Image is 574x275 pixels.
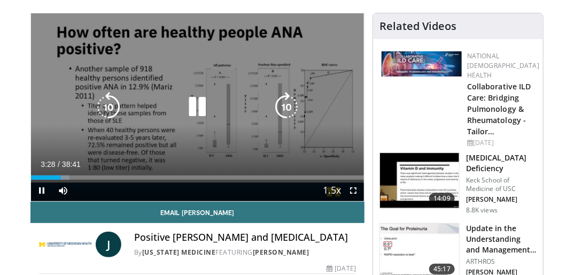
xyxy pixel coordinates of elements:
[142,248,216,257] a: [US_STATE] Medicine
[31,13,364,201] video-js: Video Player
[429,264,455,274] span: 45:17
[321,180,343,201] button: Playback Rate
[134,248,356,257] div: By FEATURING
[96,232,121,257] a: J
[30,202,364,223] a: Email [PERSON_NAME]
[31,175,364,180] div: Progress Bar
[467,138,539,148] div: [DATE]
[466,206,498,215] p: 8.8K views
[58,160,60,169] span: /
[343,180,364,201] button: Fullscreen
[134,232,356,243] h4: Positive [PERSON_NAME] and [MEDICAL_DATA]
[466,176,537,193] p: Keck School of Medicine of USC
[380,153,459,209] img: fca3ca78-03ee-44d9-aee4-02e6f15d297e.150x105_q85_crop-smart_upscale.jpg
[62,160,81,169] span: 38:41
[379,152,537,215] a: 14:09 [MEDICAL_DATA] Deficiency Keck School of Medicine of USC [PERSON_NAME] 8.8K views
[327,264,356,273] div: [DATE]
[467,51,539,80] a: National [DEMOGRAPHIC_DATA] Health
[382,51,462,77] img: 7e341e47-e122-4d5e-9c74-d0a8aaff5d49.jpg.150x105_q85_autocrop_double_scale_upscale_version-0.2.jpg
[52,180,74,201] button: Mute
[39,232,91,257] img: Michigan Medicine
[466,152,537,174] h3: [MEDICAL_DATA] Deficiency
[466,223,537,255] h3: Update in the Understanding and Management of [MEDICAL_DATA]
[41,160,55,169] span: 3:28
[467,81,531,136] a: Collaborative ILD Care: Bridging Pulmonology & Rheumatology - Tailor…
[31,180,52,201] button: Pause
[466,195,537,204] p: [PERSON_NAME]
[466,257,537,266] p: ARTHROS
[429,193,455,204] span: 14:09
[253,248,309,257] a: [PERSON_NAME]
[379,20,456,33] h4: Related Videos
